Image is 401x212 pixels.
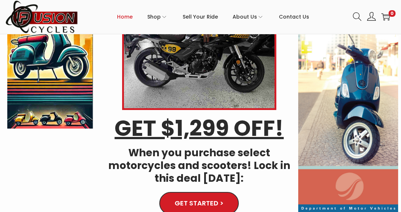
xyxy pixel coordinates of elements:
[147,0,168,33] a: Shop
[381,12,390,21] a: 0
[175,200,223,207] span: GET STARTED >
[147,8,161,26] span: Shop
[279,8,309,26] span: Contact Us
[117,0,133,33] a: Home
[233,8,257,26] span: About Us
[279,0,309,33] a: Contact Us
[183,0,218,33] a: Sell Your Ride
[104,146,295,185] h4: When you purchase select motorcycles and scooters! Lock in this deal [DATE]:
[114,113,284,144] u: GET $1,299 OFF!
[233,0,264,33] a: About Us
[117,8,133,26] span: Home
[183,8,218,26] span: Sell Your Ride
[78,0,347,33] nav: Primary navigation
